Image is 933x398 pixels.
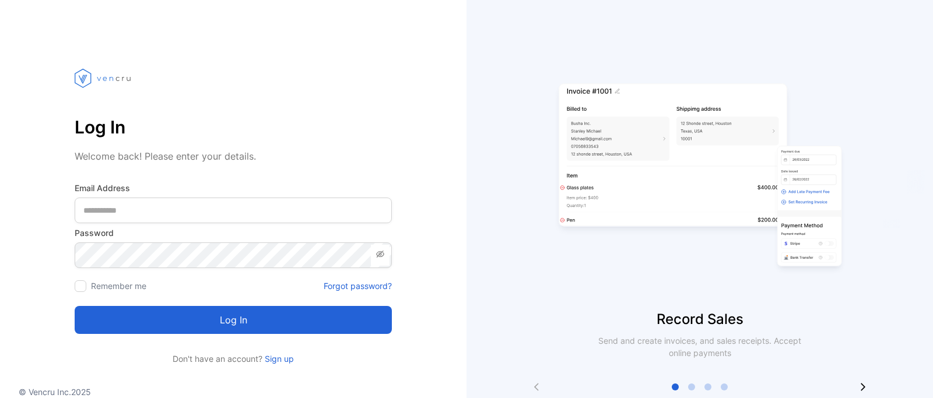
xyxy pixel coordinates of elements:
[466,309,933,330] p: Record Sales
[75,149,392,163] p: Welcome back! Please enter your details.
[75,306,392,334] button: Log in
[75,182,392,194] label: Email Address
[75,353,392,365] p: Don't have an account?
[91,281,146,291] label: Remember me
[588,334,812,359] p: Send and create invoices, and sales receipts. Accept online payments
[75,113,392,141] p: Log In
[75,47,133,110] img: vencru logo
[262,354,294,364] a: Sign up
[324,280,392,292] a: Forgot password?
[75,227,392,239] label: Password
[554,47,846,309] img: slider image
